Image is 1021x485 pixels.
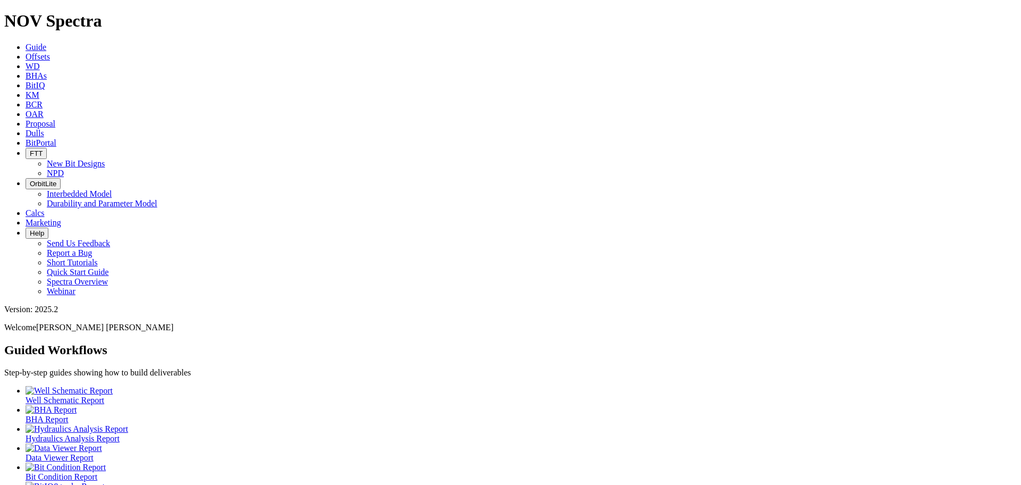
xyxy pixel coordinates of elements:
[47,258,98,267] a: Short Tutorials
[26,405,1017,424] a: BHA Report BHA Report
[26,62,40,71] a: WD
[26,463,1017,481] a: Bit Condition Report Bit Condition Report
[47,267,108,277] a: Quick Start Guide
[26,472,97,481] span: Bit Condition Report
[26,90,39,99] a: KM
[30,180,56,188] span: OrbitLite
[4,343,1017,357] h2: Guided Workflows
[26,81,45,90] a: BitIQ
[26,119,55,128] a: Proposal
[26,434,120,443] span: Hydraulics Analysis Report
[4,368,1017,378] p: Step-by-step guides showing how to build deliverables
[26,424,128,434] img: Hydraulics Analysis Report
[26,178,61,189] button: OrbitLite
[26,208,45,218] a: Calcs
[26,100,43,109] a: BCR
[26,138,56,147] a: BitPortal
[26,415,68,424] span: BHA Report
[4,305,1017,314] div: Version: 2025.2
[47,169,64,178] a: NPD
[26,444,1017,462] a: Data Viewer Report Data Viewer Report
[26,396,104,405] span: Well Schematic Report
[26,405,77,415] img: BHA Report
[47,199,157,208] a: Durability and Parameter Model
[36,323,173,332] span: [PERSON_NAME] [PERSON_NAME]
[47,189,112,198] a: Interbedded Model
[30,149,43,157] span: FTT
[47,287,76,296] a: Webinar
[26,228,48,239] button: Help
[4,323,1017,332] p: Welcome
[47,159,105,168] a: New Bit Designs
[26,148,47,159] button: FTT
[26,71,47,80] a: BHAs
[26,129,44,138] a: Dulls
[26,453,94,462] span: Data Viewer Report
[26,218,61,227] a: Marketing
[4,11,1017,31] h1: NOV Spectra
[47,239,110,248] a: Send Us Feedback
[30,229,44,237] span: Help
[26,110,44,119] a: OAR
[26,463,106,472] img: Bit Condition Report
[47,248,92,257] a: Report a Bug
[26,43,46,52] a: Guide
[26,386,1017,405] a: Well Schematic Report Well Schematic Report
[26,386,113,396] img: Well Schematic Report
[26,444,102,453] img: Data Viewer Report
[26,52,50,61] a: Offsets
[26,424,1017,443] a: Hydraulics Analysis Report Hydraulics Analysis Report
[47,277,108,286] a: Spectra Overview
